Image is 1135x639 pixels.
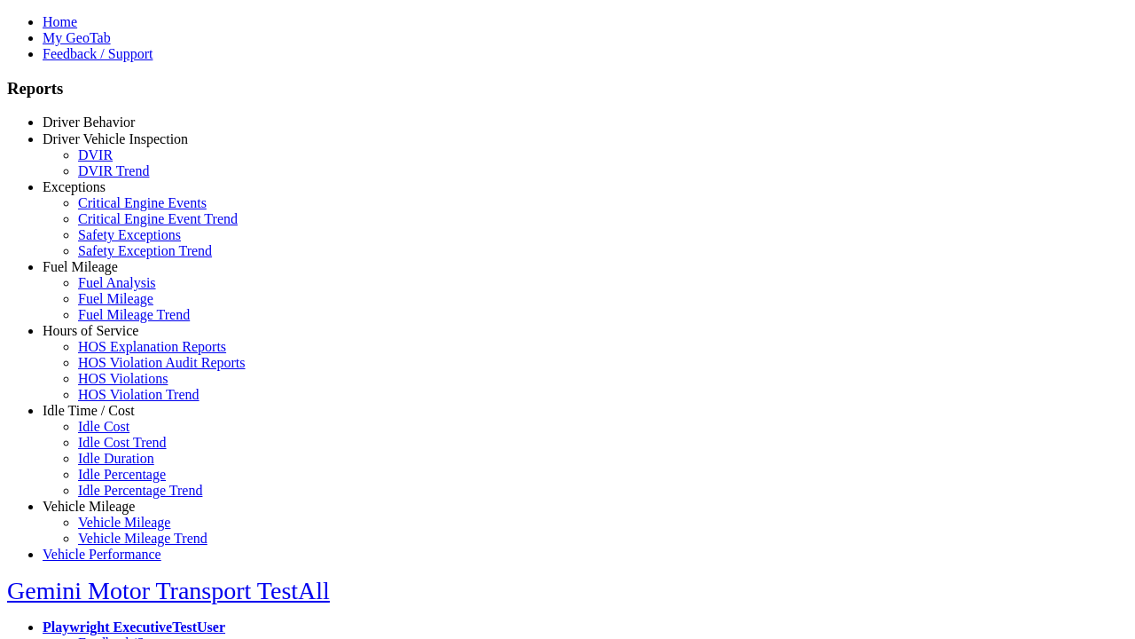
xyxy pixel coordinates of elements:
[78,227,181,242] a: Safety Exceptions
[43,547,161,562] a: Vehicle Performance
[78,435,167,450] a: Idle Cost Trend
[78,275,156,290] a: Fuel Analysis
[78,195,207,210] a: Critical Engine Events
[78,163,149,178] a: DVIR Trend
[43,499,135,514] a: Vehicle Mileage
[78,243,212,258] a: Safety Exception Trend
[78,307,190,322] a: Fuel Mileage Trend
[78,371,168,386] a: HOS Violations
[78,355,246,370] a: HOS Violation Audit Reports
[78,515,170,530] a: Vehicle Mileage
[43,619,225,635] a: Playwright ExecutiveTestUser
[78,467,166,482] a: Idle Percentage
[43,323,138,338] a: Hours of Service
[78,531,207,546] a: Vehicle Mileage Trend
[43,114,135,130] a: Driver Behavior
[78,291,153,306] a: Fuel Mileage
[43,14,77,29] a: Home
[43,46,153,61] a: Feedback / Support
[43,259,118,274] a: Fuel Mileage
[78,339,226,354] a: HOS Explanation Reports
[78,451,154,466] a: Idle Duration
[43,403,135,418] a: Idle Time / Cost
[43,179,106,194] a: Exceptions
[78,147,113,162] a: DVIR
[78,483,202,498] a: Idle Percentage Trend
[78,130,176,146] a: Driver Scorecard
[43,30,111,45] a: My GeoTab
[78,387,200,402] a: HOS Violation Trend
[78,211,238,226] a: Critical Engine Event Trend
[78,419,129,434] a: Idle Cost
[7,577,330,604] a: Gemini Motor Transport TestAll
[7,79,1128,99] h3: Reports
[43,131,188,146] a: Driver Vehicle Inspection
